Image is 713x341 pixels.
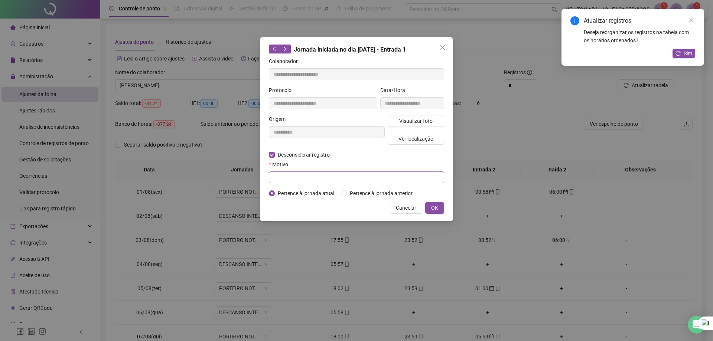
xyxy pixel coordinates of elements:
[398,135,433,143] span: Ver localização
[437,42,449,53] button: Close
[425,202,444,214] button: OK
[440,45,446,50] span: close
[584,16,695,25] div: Atualizar registros
[688,316,706,334] div: Open Intercom Messenger
[431,204,438,212] span: OK
[570,16,579,25] span: info-circle
[390,202,422,214] button: Cancelar
[275,151,333,159] span: Desconsiderar registro
[269,57,303,65] label: Colaborador
[269,45,444,54] div: Jornada iniciada no dia [DATE] - Entrada 1
[380,86,410,94] label: Data/Hora
[399,117,433,125] span: Visualizar foto
[687,16,695,24] a: Close
[269,45,280,53] button: left
[272,46,277,52] span: left
[684,49,692,58] span: Sim
[675,51,681,56] span: reload
[280,45,291,53] button: right
[347,189,416,197] span: Pertence à jornada anterior
[673,49,695,58] button: Sim
[269,115,290,123] label: Origem
[283,46,288,52] span: right
[388,115,444,127] button: Visualizar foto
[269,86,296,94] label: Protocolo
[396,204,416,212] span: Cancelar
[269,160,293,168] label: Motivo
[275,189,337,197] span: Pertence à jornada atual
[388,133,444,145] button: Ver localização
[584,28,695,45] div: Deseja reorganizar os registros na tabela com os horários ordenados?
[688,18,694,23] span: close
